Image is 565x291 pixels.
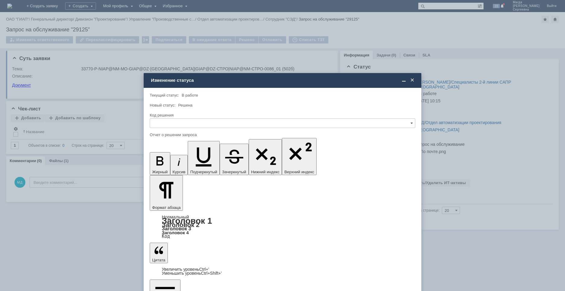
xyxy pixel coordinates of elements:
a: Код [162,234,170,239]
label: Текущий статус: [150,93,179,98]
span: Курсив [173,170,186,174]
span: Цитата [152,258,165,262]
div: Формат абзаца [150,215,415,238]
span: Закрыть [409,78,415,83]
button: Цитата [150,243,168,263]
span: Ctrl+Shift+' [201,271,222,276]
a: Decrease [162,271,222,276]
div: Отчет о решении запроса [150,133,414,137]
span: Нижний индекс [251,170,280,174]
button: Зачеркнутый [220,144,249,175]
span: Свернуть (Ctrl + M) [401,78,407,83]
a: Заголовок 4 [162,230,189,235]
span: Ctrl+' [199,267,209,272]
a: Increase [162,267,209,272]
a: Заголовок 2 [162,221,200,228]
div: Цитата [150,267,415,275]
label: Новый статус: [150,103,176,107]
div: Изменение статуса [151,78,415,83]
span: Формат абзаца [152,205,180,210]
button: Жирный [150,152,170,175]
button: Верхний индекс [282,138,317,175]
span: Решена [178,103,192,107]
span: Верхний индекс [284,170,314,174]
button: Формат абзаца [150,175,183,211]
button: Курсив [170,155,188,175]
a: Нормальный [162,214,189,219]
button: Подчеркнутый [188,141,219,175]
span: Жирный [152,170,168,174]
button: Нижний индекс [249,139,282,175]
span: Зачеркнутый [222,170,246,174]
div: Код решения [150,113,414,117]
span: В работе [182,93,198,98]
a: Заголовок 3 [162,226,191,231]
a: Заголовок 1 [162,216,212,225]
span: Подчеркнутый [190,170,217,174]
